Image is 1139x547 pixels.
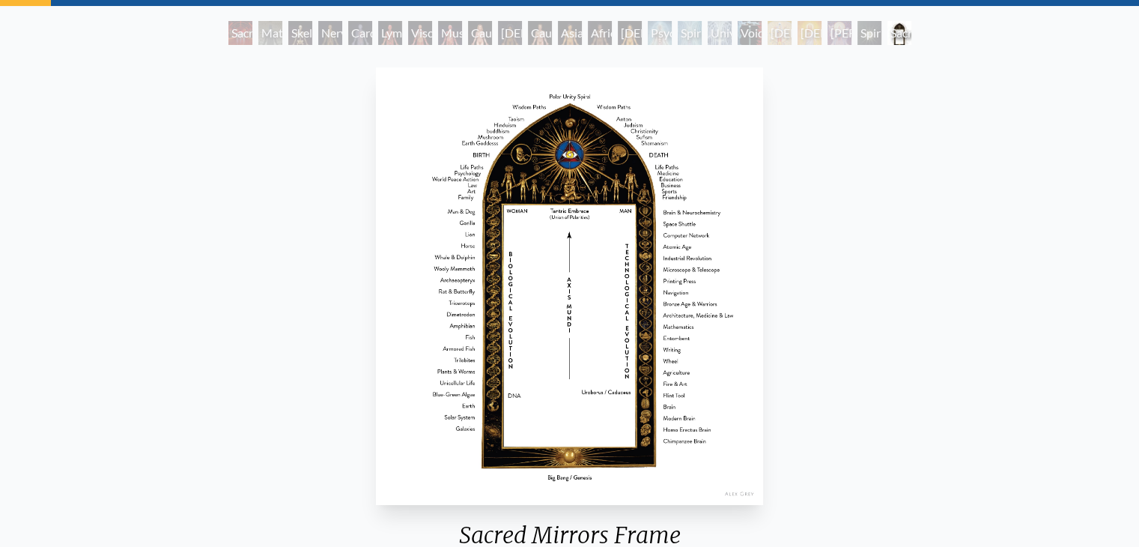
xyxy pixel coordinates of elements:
[887,21,911,45] div: Sacred Mirrors Frame
[618,21,642,45] div: [DEMOGRAPHIC_DATA] Woman
[468,21,492,45] div: Caucasian Woman
[438,21,462,45] div: Muscle System
[258,21,282,45] div: Material World
[408,21,432,45] div: Viscera
[228,21,252,45] div: Sacred Mirrors Room, [GEOGRAPHIC_DATA]
[827,21,851,45] div: [PERSON_NAME]
[588,21,612,45] div: African Man
[376,67,763,505] img: Sacred-Mirrors-Frame-info.jpg
[498,21,522,45] div: [DEMOGRAPHIC_DATA] Woman
[708,21,732,45] div: Universal Mind Lattice
[288,21,312,45] div: Skeletal System
[318,21,342,45] div: Nervous System
[738,21,762,45] div: Void Clear Light
[678,21,702,45] div: Spiritual Energy System
[558,21,582,45] div: Asian Man
[798,21,821,45] div: [DEMOGRAPHIC_DATA]
[768,21,792,45] div: [DEMOGRAPHIC_DATA]
[528,21,552,45] div: Caucasian Man
[378,21,402,45] div: Lymphatic System
[857,21,881,45] div: Spiritual World
[348,21,372,45] div: Cardiovascular System
[648,21,672,45] div: Psychic Energy System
